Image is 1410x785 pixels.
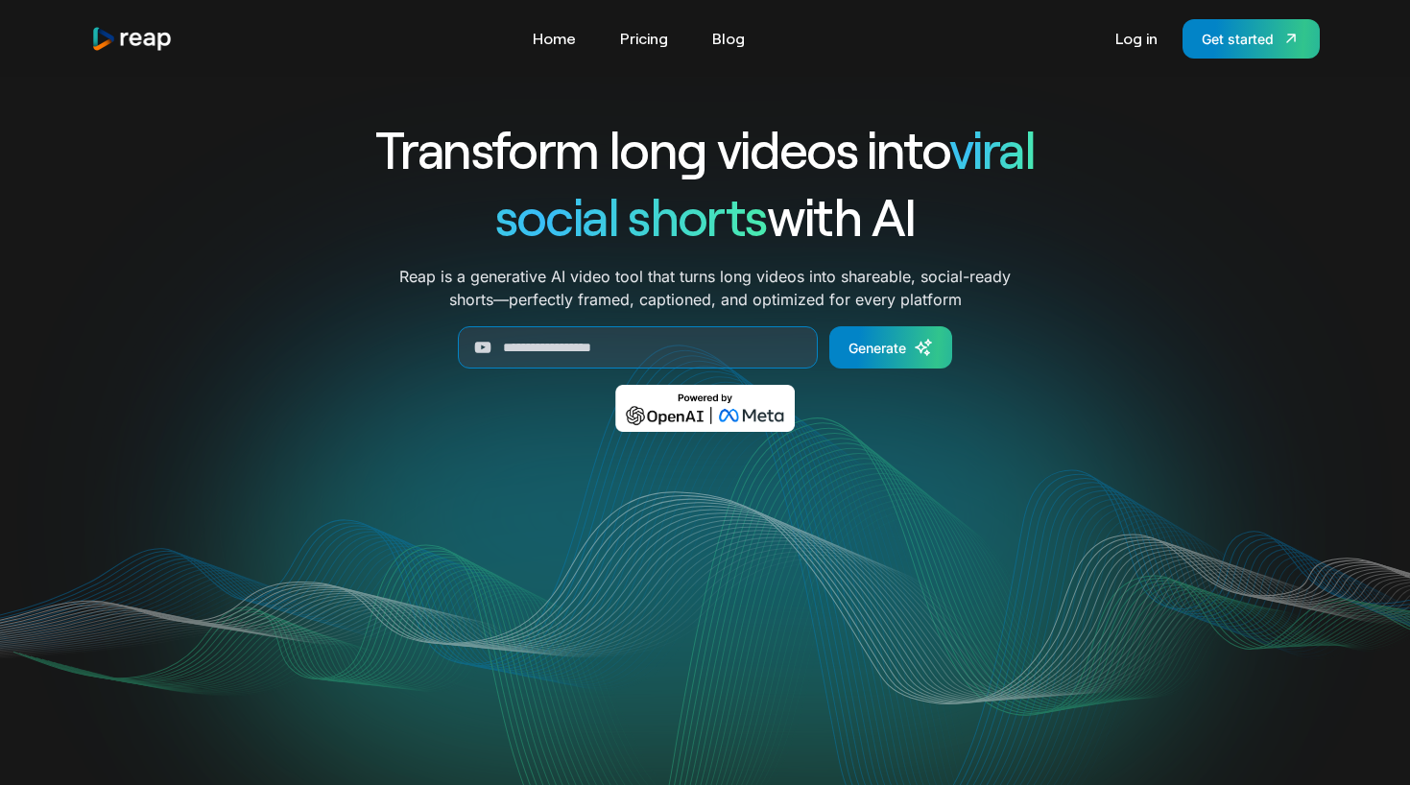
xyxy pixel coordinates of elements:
[1202,29,1274,49] div: Get started
[306,182,1105,250] h1: with AI
[91,26,174,52] a: home
[1183,19,1320,59] a: Get started
[610,23,678,54] a: Pricing
[399,265,1011,311] p: Reap is a generative AI video tool that turns long videos into shareable, social-ready shorts—per...
[523,23,586,54] a: Home
[703,23,754,54] a: Blog
[949,117,1035,179] span: viral
[615,385,795,432] img: Powered by OpenAI & Meta
[848,338,906,358] div: Generate
[495,184,767,247] span: social shorts
[1106,23,1167,54] a: Log in
[829,326,952,369] a: Generate
[91,26,174,52] img: reap logo
[306,115,1105,182] h1: Transform long videos into
[306,326,1105,369] form: Generate Form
